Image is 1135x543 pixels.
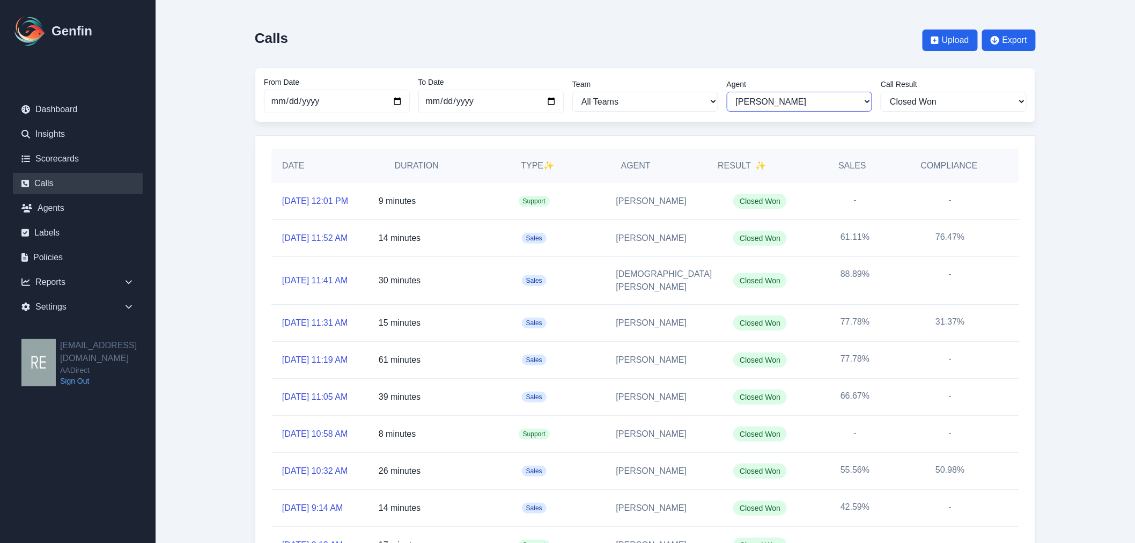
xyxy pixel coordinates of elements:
a: [PERSON_NAME] [616,232,687,245]
span: Closed Won [733,390,787,405]
a: [PERSON_NAME] [616,391,687,403]
h5: Result [718,159,766,172]
a: [PERSON_NAME] [616,317,687,329]
span: Sales [522,318,547,328]
p: 26 minutes [379,465,421,478]
h1: Genfin [51,23,92,40]
div: - [903,183,998,219]
a: [PERSON_NAME] [616,465,687,478]
div: Reports [13,271,143,293]
span: ✨ [543,161,554,170]
span: Sales [522,466,547,476]
p: 14 minutes [379,232,421,245]
span: Closed Won [733,231,787,246]
a: [DATE] 11:19 AM [282,354,348,366]
div: 55.56% [808,453,903,489]
a: [PERSON_NAME] [616,195,687,208]
a: [DEMOGRAPHIC_DATA][PERSON_NAME] [616,268,712,293]
a: [DATE] 11:05 AM [282,391,348,403]
div: 50.98% [903,453,998,489]
img: Logo [13,14,47,48]
a: [DATE] 9:14 AM [282,502,343,515]
h5: Sales [838,159,866,172]
div: - [808,416,903,452]
div: - [903,490,998,526]
span: Sales [522,275,547,286]
div: 77.78% [808,342,903,378]
span: AADirect [60,365,156,376]
span: Sales [522,392,547,402]
span: Closed Won [733,353,787,368]
a: [DATE] 12:01 PM [282,195,348,208]
div: - [903,379,998,415]
span: Sales [522,503,547,513]
label: To Date [418,77,564,87]
a: Dashboard [13,99,143,120]
button: Export [982,30,1036,51]
a: [DATE] 11:52 AM [282,232,348,245]
a: Labels [13,222,143,244]
span: Upload [942,34,969,47]
a: [DATE] 10:32 AM [282,465,348,478]
a: Policies [13,247,143,268]
div: 31.37% [903,305,998,341]
div: 77.78% [808,305,903,341]
span: Closed Won [733,315,787,331]
span: Sales [522,355,547,365]
span: Closed Won [733,273,787,288]
h5: Type [476,159,600,172]
label: Agent [727,79,873,90]
button: Upload [923,30,978,51]
p: 39 minutes [379,391,421,403]
div: - [903,342,998,378]
div: - [808,183,903,219]
a: Calls [13,173,143,194]
span: Closed Won [733,194,787,209]
h5: Compliance [921,159,978,172]
span: Export [1003,34,1027,47]
span: Closed Won [733,427,787,442]
h2: [EMAIL_ADDRESS][DOMAIN_NAME] [60,339,156,365]
div: - [903,257,998,304]
label: Call Result [881,79,1027,90]
div: Settings [13,296,143,318]
div: 76.47% [903,220,998,256]
a: [DATE] 11:41 AM [282,274,348,287]
a: Insights [13,123,143,145]
p: 9 minutes [379,195,416,208]
h2: Calls [255,30,288,46]
label: From Date [264,77,410,87]
span: Sales [522,233,547,244]
span: Support [519,196,550,207]
p: 30 minutes [379,274,421,287]
h5: Duration [379,159,455,172]
a: Scorecards [13,148,143,170]
span: Support [519,429,550,439]
a: [DATE] 10:58 AM [282,428,348,441]
div: 88.89% [808,257,903,304]
div: - [903,416,998,452]
p: 8 minutes [379,428,416,441]
div: 66.67% [808,379,903,415]
p: 15 minutes [379,317,421,329]
span: Closed Won [733,501,787,516]
p: 61 minutes [379,354,421,366]
a: [PERSON_NAME] [616,428,687,441]
a: Agents [13,197,143,219]
span: ✨ [755,159,766,172]
a: Sign Out [60,376,156,386]
a: [PERSON_NAME] [616,502,687,515]
img: resqueda@aadirect.com [21,339,56,386]
a: [DATE] 11:31 AM [282,317,348,329]
div: 42.59% [808,490,903,526]
div: 61.11% [808,220,903,256]
label: Team [572,79,718,90]
span: Closed Won [733,464,787,479]
p: 14 minutes [379,502,421,515]
h5: Date [282,159,358,172]
h5: Agent [621,159,651,172]
a: [PERSON_NAME] [616,354,687,366]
